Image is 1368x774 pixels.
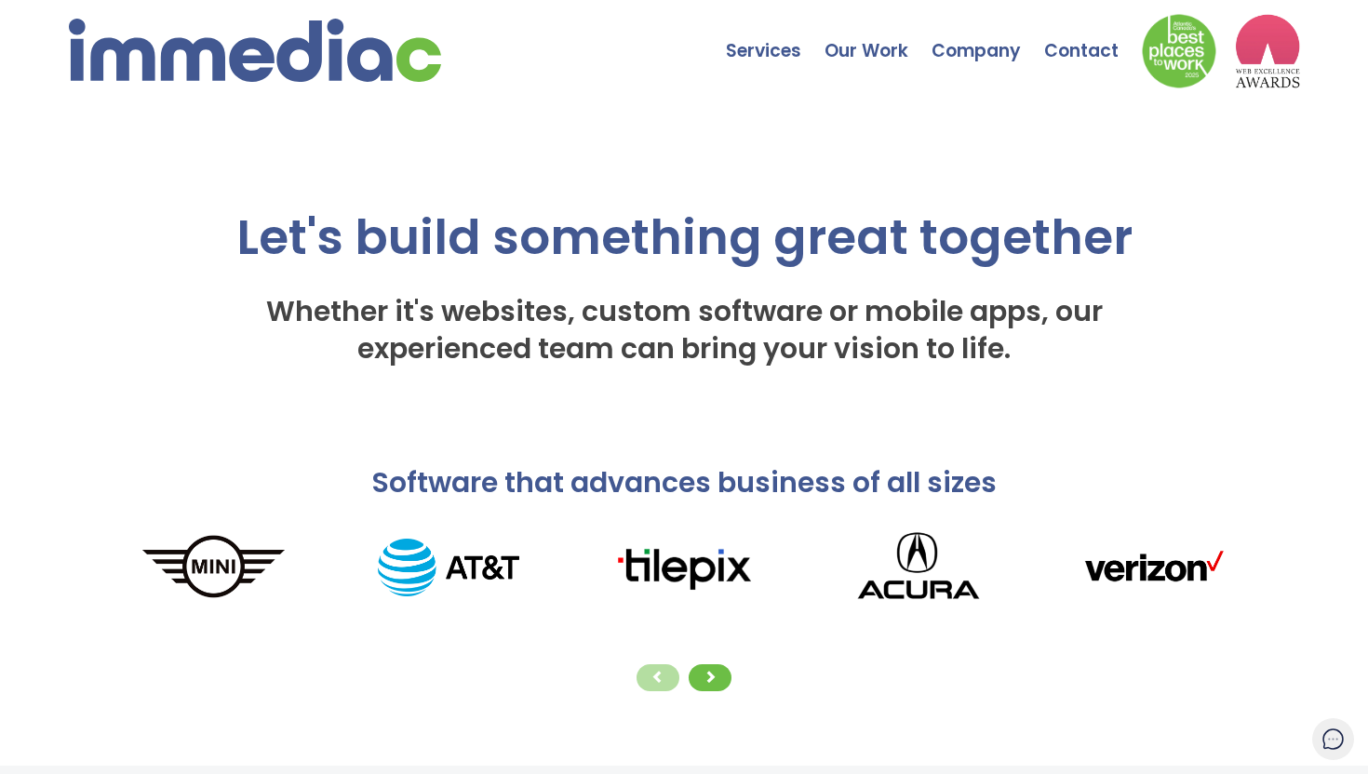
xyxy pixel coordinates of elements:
[825,5,932,70] a: Our Work
[1235,14,1300,88] img: logo2_wea_nobg.webp
[1036,542,1271,593] img: verizonLogo.png
[1142,14,1216,88] img: Down
[566,542,801,594] img: tilepixLogo.png
[236,203,1133,271] span: Let's build something great together
[69,19,441,82] img: immediac
[371,462,997,502] span: Software that advances business of all sizes
[96,532,331,603] img: MINI_logo.png
[331,539,567,597] img: AT%26T_logo.png
[1044,5,1142,70] a: Contact
[726,5,825,70] a: Services
[932,5,1044,70] a: Company
[266,291,1103,368] span: Whether it's websites, custom software or mobile apps, our experienced team can bring your vision...
[801,520,1037,615] img: Acura_logo.png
